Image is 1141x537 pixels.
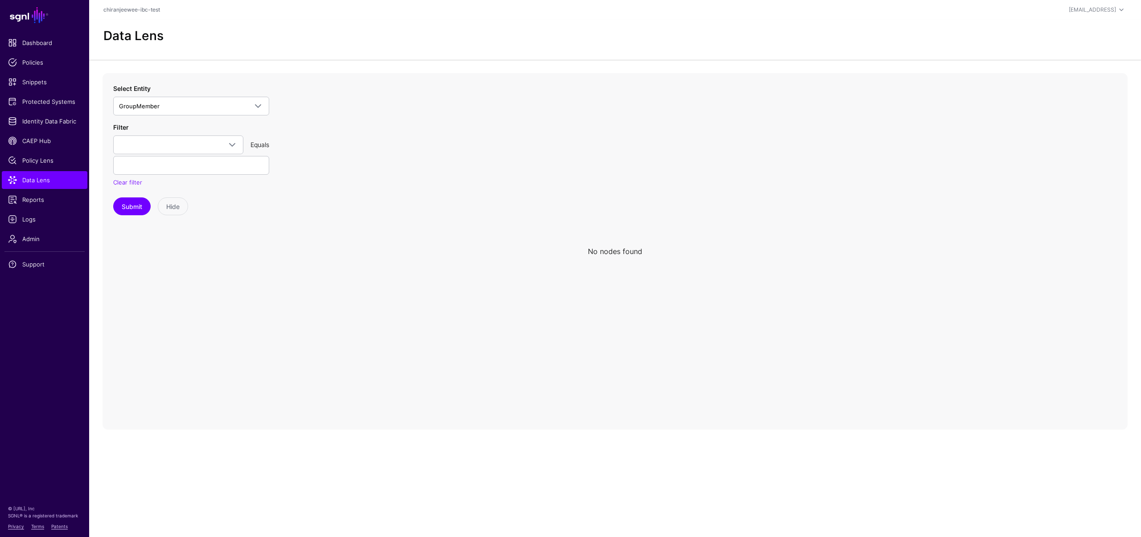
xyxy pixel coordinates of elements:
[247,140,273,149] div: Equals
[8,117,81,126] span: Identity Data Fabric
[2,171,87,189] a: Data Lens
[113,123,128,132] label: Filter
[8,78,81,86] span: Snippets
[2,152,87,169] a: Policy Lens
[8,58,81,67] span: Policies
[588,246,642,257] div: No nodes found
[5,5,84,25] a: SGNL
[2,73,87,91] a: Snippets
[2,34,87,52] a: Dashboard
[8,512,81,519] p: SGNL® is a registered trademark
[2,210,87,228] a: Logs
[119,102,160,110] span: GroupMember
[8,215,81,224] span: Logs
[8,38,81,47] span: Dashboard
[8,176,81,184] span: Data Lens
[113,179,142,186] a: Clear filter
[8,195,81,204] span: Reports
[158,197,188,215] button: Hide
[113,197,151,215] button: Submit
[2,112,87,130] a: Identity Data Fabric
[8,260,81,269] span: Support
[1069,6,1116,14] div: [EMAIL_ADDRESS]
[2,230,87,248] a: Admin
[113,84,151,93] label: Select Entity
[8,505,81,512] p: © [URL], Inc
[2,132,87,150] a: CAEP Hub
[2,93,87,111] a: Protected Systems
[8,97,81,106] span: Protected Systems
[51,524,68,529] a: Patents
[2,191,87,209] a: Reports
[8,234,81,243] span: Admin
[2,53,87,71] a: Policies
[8,156,81,165] span: Policy Lens
[8,524,24,529] a: Privacy
[8,136,81,145] span: CAEP Hub
[103,6,160,13] a: chiranjeewee-ibc-test
[103,29,164,44] h2: Data Lens
[31,524,44,529] a: Terms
